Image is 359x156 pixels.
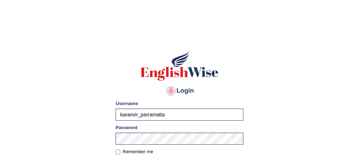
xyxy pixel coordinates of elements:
[116,150,120,154] input: Remember me
[116,148,153,155] label: Remember me
[116,124,137,131] label: Password
[139,50,220,82] img: Logo of English Wise sign in for intelligent practice with AI
[116,100,138,107] label: Username
[116,85,243,97] h4: Login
